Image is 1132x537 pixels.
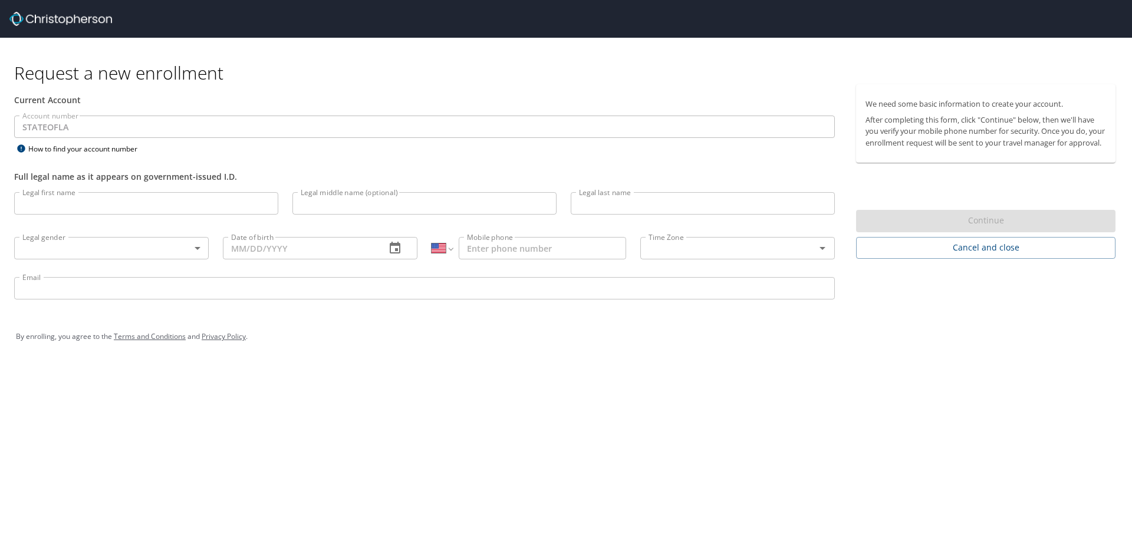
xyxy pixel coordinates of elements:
input: MM/DD/YYYY [223,237,376,259]
a: Privacy Policy [202,331,246,341]
a: Terms and Conditions [114,331,186,341]
p: After completing this form, click "Continue" below, then we'll have you verify your mobile phone ... [866,114,1106,149]
div: Current Account [14,94,835,106]
span: Cancel and close [866,241,1106,255]
input: Enter phone number [459,237,626,259]
button: Open [814,240,831,256]
h1: Request a new enrollment [14,61,1125,84]
button: Cancel and close [856,237,1115,259]
div: How to find your account number [14,141,162,156]
p: We need some basic information to create your account. [866,98,1106,110]
div: By enrolling, you agree to the and . [16,322,1116,351]
div: ​ [14,237,209,259]
img: cbt logo [9,12,112,26]
div: Full legal name as it appears on government-issued I.D. [14,170,835,183]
